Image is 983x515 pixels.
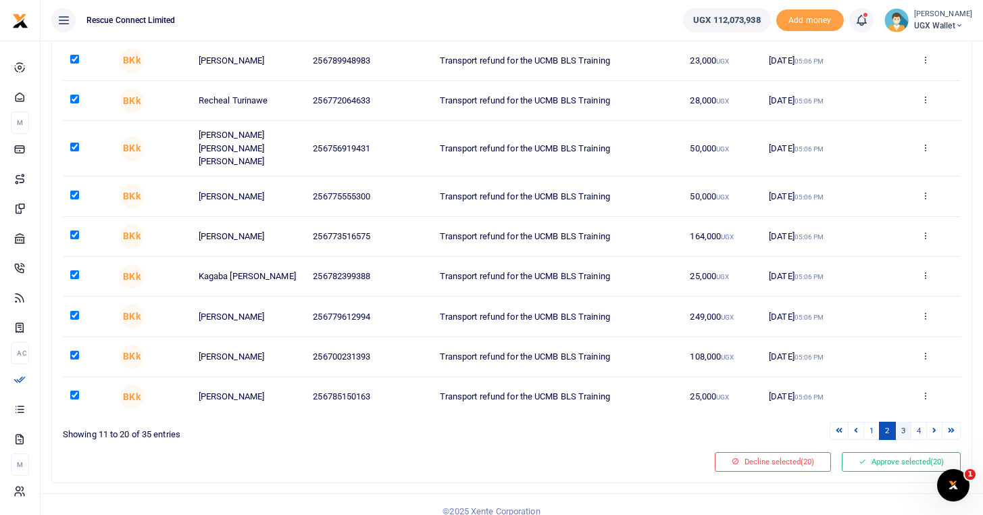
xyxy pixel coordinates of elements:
small: [PERSON_NAME] [914,9,972,20]
td: [PERSON_NAME] [191,337,306,377]
span: Rescue Connect Limited [81,14,180,26]
button: Decline selected(20) [715,452,831,471]
li: M [11,453,29,476]
img: logo-small [12,13,28,29]
span: Beth Kitengele kanyoi [120,264,144,289]
td: Transport refund for the UCMB BLS Training [432,217,683,257]
a: UGX 112,073,938 [683,8,771,32]
small: UGX [716,193,729,201]
td: 50,000 [682,176,761,216]
small: UGX [721,233,734,241]
span: Beth Kitengele kanyoi [120,137,144,161]
li: M [11,112,29,134]
a: 2 [879,422,895,440]
td: Recheal Turinawe [191,81,306,121]
td: Transport refund for the UCMB BLS Training [432,257,683,297]
td: 25,000 [682,377,761,416]
td: 108,000 [682,337,761,377]
span: Beth Kitengele kanyoi [120,304,144,328]
a: Add money [776,14,844,24]
small: 05:06 PM [795,97,824,105]
td: 25,000 [682,257,761,297]
a: profile-user [PERSON_NAME] UGX Wallet [884,8,972,32]
span: Beth Kitengele kanyoi [120,345,144,369]
small: UGX [721,353,734,361]
td: 256775555300 [305,176,432,216]
small: 05:06 PM [795,57,824,65]
td: Transport refund for the UCMB BLS Training [432,81,683,121]
td: Transport refund for the UCMB BLS Training [432,297,683,337]
small: UGX [721,314,734,321]
small: UGX [716,145,729,153]
td: [DATE] [761,257,889,297]
td: 256785150163 [305,377,432,416]
small: 05:06 PM [795,193,824,201]
td: 256772064633 [305,81,432,121]
td: 249,000 [682,297,761,337]
td: 256779612994 [305,297,432,337]
small: 05:06 PM [795,233,824,241]
a: 4 [911,422,927,440]
a: 1 [863,422,880,440]
iframe: Intercom live chat [937,469,969,501]
span: UGX 112,073,938 [693,14,761,27]
small: UGX [716,393,729,401]
td: Kagaba [PERSON_NAME] [191,257,306,297]
li: Ac [11,342,29,364]
span: Beth Kitengele kanyoi [120,89,144,113]
td: [PERSON_NAME] [191,41,306,81]
button: Approve selected(20) [842,452,961,471]
span: Add money [776,9,844,32]
small: 05:06 PM [795,393,824,401]
td: Transport refund for the UCMB BLS Training [432,41,683,81]
small: UGX [716,57,729,65]
td: [DATE] [761,41,889,81]
span: Beth Kitengele kanyoi [120,49,144,73]
span: UGX Wallet [914,20,972,32]
td: 28,000 [682,81,761,121]
td: 50,000 [682,121,761,176]
td: Transport refund for the UCMB BLS Training [432,121,683,176]
td: 256773516575 [305,217,432,257]
span: (20) [801,457,814,466]
li: Wallet ballance [678,8,776,32]
small: UGX [716,273,729,280]
td: [DATE] [761,217,889,257]
li: Toup your wallet [776,9,844,32]
td: [DATE] [761,81,889,121]
small: 05:06 PM [795,145,824,153]
td: Transport refund for the UCMB BLS Training [432,377,683,416]
span: Beth Kitengele kanyoi [120,184,144,208]
td: [DATE] [761,297,889,337]
span: Beth Kitengele kanyoi [120,224,144,249]
td: [PERSON_NAME] [PERSON_NAME] [PERSON_NAME] [191,121,306,176]
a: logo-small logo-large logo-large [12,15,28,25]
td: [DATE] [761,337,889,377]
div: Showing 11 to 20 of 35 entries [63,420,507,441]
img: profile-user [884,8,909,32]
td: 164,000 [682,217,761,257]
span: 1 [965,469,976,480]
td: 23,000 [682,41,761,81]
td: 256700231393 [305,337,432,377]
td: [PERSON_NAME] [191,297,306,337]
span: (20) [930,457,944,466]
td: [DATE] [761,176,889,216]
td: Transport refund for the UCMB BLS Training [432,337,683,377]
small: UGX [716,97,729,105]
small: 05:06 PM [795,273,824,280]
td: 256789948983 [305,41,432,81]
small: 05:06 PM [795,314,824,321]
td: [DATE] [761,377,889,416]
span: Beth Kitengele kanyoi [120,385,144,409]
small: 05:06 PM [795,353,824,361]
td: 256782399388 [305,257,432,297]
td: [DATE] [761,121,889,176]
td: [PERSON_NAME] [191,377,306,416]
td: Transport refund for the UCMB BLS Training [432,176,683,216]
a: 3 [895,422,911,440]
td: [PERSON_NAME] [191,176,306,216]
td: [PERSON_NAME] [191,217,306,257]
td: 256756919431 [305,121,432,176]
